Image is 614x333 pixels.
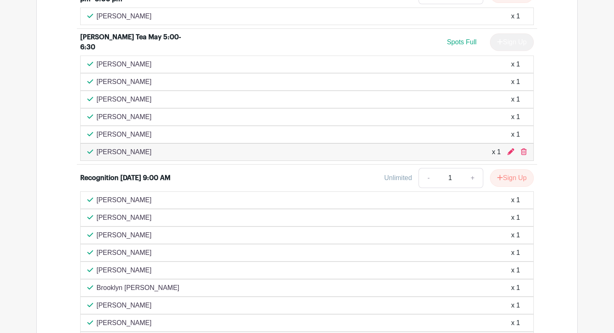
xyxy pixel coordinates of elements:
div: x 1 [511,77,520,87]
p: [PERSON_NAME] [96,230,152,240]
p: [PERSON_NAME] [96,130,152,140]
p: [PERSON_NAME] [96,59,152,69]
p: [PERSON_NAME] [96,147,152,157]
p: [PERSON_NAME] [96,77,152,87]
p: [PERSON_NAME] [96,112,152,122]
button: Sign Up [490,169,534,187]
span: Spots Full [447,38,477,46]
div: x 1 [511,112,520,122]
div: x 1 [511,195,520,205]
p: [PERSON_NAME] [96,265,152,275]
div: x 1 [511,213,520,223]
div: x 1 [492,147,501,157]
div: x 1 [511,94,520,104]
p: [PERSON_NAME] [96,94,152,104]
div: x 1 [511,265,520,275]
div: x 1 [511,248,520,258]
p: [PERSON_NAME] [96,213,152,223]
a: - [419,168,438,188]
div: Unlimited [384,173,412,183]
a: + [462,168,483,188]
div: Recognition [DATE] 9:00 AM [80,173,170,183]
div: [PERSON_NAME] Tea May 5:00-6:30 [80,32,184,52]
div: x 1 [511,130,520,140]
div: x 1 [511,318,520,328]
div: x 1 [511,230,520,240]
div: x 1 [511,11,520,21]
p: [PERSON_NAME] [96,195,152,205]
p: [PERSON_NAME] [96,248,152,258]
p: [PERSON_NAME] [96,11,152,21]
div: x 1 [511,283,520,293]
div: x 1 [511,59,520,69]
p: [PERSON_NAME] [96,318,152,328]
div: x 1 [511,300,520,310]
p: Brooklyn [PERSON_NAME] [96,283,179,293]
p: [PERSON_NAME] [96,300,152,310]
